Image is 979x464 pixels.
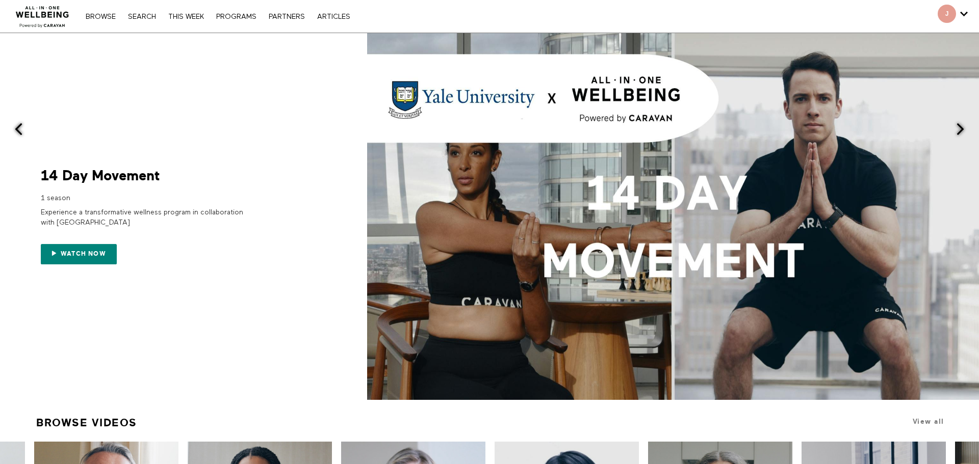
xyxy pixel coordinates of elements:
[81,13,121,20] a: Browse
[312,13,355,20] a: ARTICLES
[81,11,355,21] nav: Primary
[211,13,262,20] a: PROGRAMS
[163,13,209,20] a: THIS WEEK
[36,412,137,433] a: Browse Videos
[913,418,944,425] a: View all
[264,13,310,20] a: PARTNERS
[123,13,161,20] a: Search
